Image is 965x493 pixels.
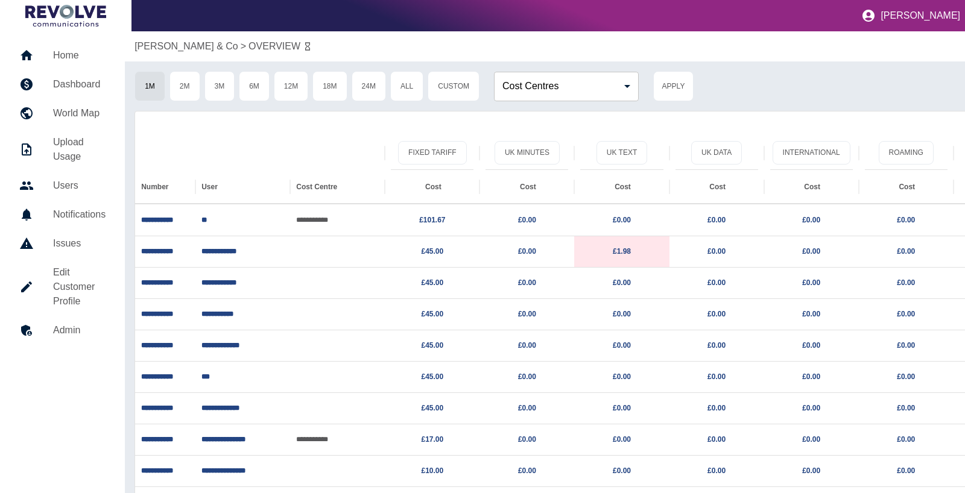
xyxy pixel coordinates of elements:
h5: Notifications [53,207,106,222]
div: Cost [615,183,631,191]
a: £0.00 [613,216,631,224]
button: 18M [312,71,347,101]
a: £45.00 [422,310,444,318]
a: £0.00 [707,341,726,350]
a: £0.00 [802,216,820,224]
a: £0.00 [802,404,820,412]
p: [PERSON_NAME] [881,10,960,21]
button: Apply [653,71,694,101]
a: £0.00 [518,278,536,287]
a: £0.00 [518,372,536,381]
h5: Home [53,48,106,63]
a: Issues [10,229,115,258]
a: £0.00 [897,278,915,287]
button: Roaming [879,141,934,165]
button: Fixed Tariff [398,141,467,165]
a: Users [10,171,115,200]
h5: World Map [53,106,106,121]
a: £0.00 [613,404,631,412]
a: £0.00 [707,372,726,381]
a: £0.00 [802,372,820,381]
div: Cost [804,183,820,191]
a: £45.00 [422,247,444,256]
a: £0.00 [518,341,536,350]
a: £0.00 [897,341,915,350]
button: UK Data [691,141,742,165]
a: £0.00 [613,278,631,287]
h5: Admin [53,323,106,338]
a: £0.00 [897,216,915,224]
div: User [201,183,218,191]
a: £0.00 [802,435,820,444]
div: Cost [709,183,726,191]
a: £101.67 [419,216,445,224]
a: £0.00 [518,247,536,256]
a: £0.00 [897,404,915,412]
a: Upload Usage [10,128,115,171]
div: Cost [520,183,536,191]
a: £0.00 [707,247,726,256]
a: £10.00 [422,466,444,475]
button: International [773,141,850,165]
a: £45.00 [422,372,444,381]
a: £45.00 [422,341,444,350]
a: £0.00 [518,466,536,475]
a: £0.00 [897,247,915,256]
a: £45.00 [422,278,444,287]
a: £0.00 [518,404,536,412]
a: £0.00 [802,466,820,475]
a: £0.00 [802,310,820,318]
a: Admin [10,316,115,345]
button: 3M [204,71,235,101]
a: £0.00 [613,372,631,381]
button: All [390,71,423,101]
button: UK Text [596,141,647,165]
h5: Issues [53,236,106,251]
a: £0.00 [707,435,726,444]
a: £1.98 [613,247,631,256]
a: Notifications [10,200,115,229]
a: £0.00 [707,216,726,224]
button: 24M [352,71,386,101]
button: [PERSON_NAME] [856,4,965,28]
h5: Dashboard [53,77,106,92]
a: £0.00 [802,341,820,350]
a: £0.00 [707,310,726,318]
a: £0.00 [613,466,631,475]
button: 12M [274,71,308,101]
a: £0.00 [613,310,631,318]
h5: Edit Customer Profile [53,265,106,309]
div: Number [141,183,168,191]
p: OVERVIEW [248,39,300,54]
h5: Users [53,178,106,193]
a: Home [10,41,115,70]
a: £0.00 [897,310,915,318]
a: £0.00 [897,372,915,381]
a: Dashboard [10,70,115,99]
a: £0.00 [613,435,631,444]
a: [PERSON_NAME] & Co [134,39,238,54]
a: £0.00 [802,247,820,256]
a: £0.00 [613,341,631,350]
button: 6M [239,71,270,101]
div: Cost [425,183,441,191]
h5: Upload Usage [53,135,106,164]
a: £45.00 [422,404,444,412]
img: Logo [25,5,106,27]
a: £0.00 [707,466,726,475]
a: £0.00 [518,310,536,318]
div: Cost Centre [296,183,337,191]
button: Custom [428,71,479,101]
a: Edit Customer Profile [10,258,115,316]
a: World Map [10,99,115,128]
a: £0.00 [518,216,536,224]
button: UK Minutes [495,141,560,165]
a: £0.00 [802,278,820,287]
a: £0.00 [897,466,915,475]
a: £0.00 [707,278,726,287]
div: Cost [899,183,915,191]
a: £0.00 [707,404,726,412]
a: £0.00 [897,435,915,444]
a: £0.00 [518,435,536,444]
button: 2M [169,71,200,101]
